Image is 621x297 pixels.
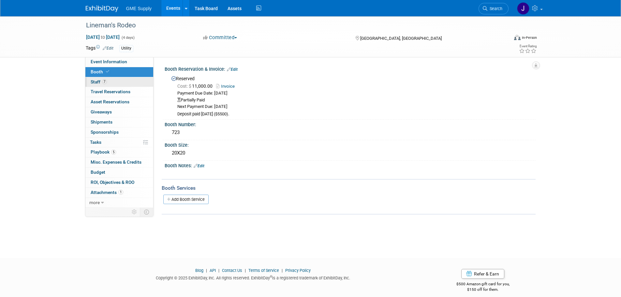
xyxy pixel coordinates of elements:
[461,269,504,279] a: Refer & Earn
[86,45,113,52] td: Tags
[170,127,531,138] div: 723
[163,195,209,204] a: Add Booth Service
[91,79,107,84] span: Staff
[85,77,153,87] a: Staff7
[177,104,531,110] div: Next Payment Due: [DATE]
[119,45,133,52] div: Utility
[91,129,119,135] span: Sponsorships
[118,190,123,195] span: 1
[517,2,529,15] img: John Medina
[85,178,153,187] a: ROI, Objectives & ROO
[140,208,153,216] td: Toggle Event Tabs
[243,268,247,273] span: |
[85,157,153,167] a: Misc. Expenses & Credits
[86,6,118,12] img: ExhibitDay
[222,268,242,273] a: Contact Us
[248,268,279,273] a: Terms of Service
[204,268,209,273] span: |
[194,164,204,168] a: Edit
[106,70,109,73] i: Booth reservation complete
[91,159,141,165] span: Misc. Expenses & Credits
[216,84,238,89] a: Invoice
[165,120,536,128] div: Booth Number:
[479,3,509,14] a: Search
[91,69,111,74] span: Booth
[91,119,112,125] span: Shipments
[177,111,531,117] div: Deposit paid [DATE] ($5500).
[85,67,153,77] a: Booth
[470,34,537,44] div: Event Format
[90,140,101,145] span: Tasks
[85,198,153,208] a: more
[91,170,105,175] span: Budget
[85,138,153,147] a: Tasks
[487,6,502,11] span: Search
[177,83,215,89] span: 11,000.00
[165,140,536,148] div: Booth Size:
[85,188,153,198] a: Attachments1
[100,35,106,40] span: to
[91,109,112,114] span: Giveaways
[201,34,240,41] button: Committed
[84,20,499,31] div: Lineman's Rodeo
[85,147,153,157] a: Playbook5
[165,161,536,169] div: Booth Notes:
[360,36,442,41] span: [GEOGRAPHIC_DATA], [GEOGRAPHIC_DATA]
[91,180,134,185] span: ROI, Objectives & ROO
[177,90,531,97] div: Payment Due Date: [DATE]
[85,87,153,97] a: Travel Reservations
[85,127,153,137] a: Sponsorships
[121,36,135,40] span: (4 days)
[217,268,221,273] span: |
[170,148,531,158] div: 20X20
[126,6,152,11] span: GME Supply
[522,35,537,40] div: In-Person
[91,89,130,94] span: Travel Reservations
[162,185,536,192] div: Booth Services
[210,268,216,273] a: API
[85,168,153,177] a: Budget
[165,64,536,73] div: Booth Reservation & Invoice:
[430,287,536,292] div: $150 off for them.
[91,190,123,195] span: Attachments
[91,149,116,155] span: Playbook
[129,208,140,216] td: Personalize Event Tab Strip
[430,277,536,292] div: $500 Amazon gift card for you,
[195,268,203,273] a: Blog
[89,200,100,205] span: more
[514,35,521,40] img: Format-Inperson.png
[280,268,284,273] span: |
[177,83,192,89] span: Cost: $
[177,97,531,103] div: Partially Paid
[102,79,107,84] span: 7
[285,268,311,273] a: Privacy Policy
[227,67,238,72] a: Edit
[103,46,113,51] a: Edit
[170,74,531,117] div: Reserved
[111,150,116,155] span: 5
[86,274,421,281] div: Copyright © 2025 ExhibitDay, Inc. All rights reserved. ExhibitDay is a registered trademark of Ex...
[85,107,153,117] a: Giveaways
[270,275,272,278] sup: ®
[91,99,129,104] span: Asset Reservations
[86,34,120,40] span: [DATE] [DATE]
[91,59,127,64] span: Event Information
[85,57,153,67] a: Event Information
[85,97,153,107] a: Asset Reservations
[519,45,537,48] div: Event Rating
[85,117,153,127] a: Shipments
